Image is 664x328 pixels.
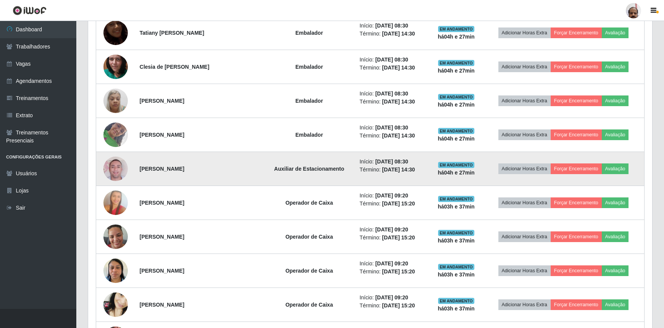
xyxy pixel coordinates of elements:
[359,294,425,302] li: Início:
[438,102,475,108] strong: há 04 h e 27 min
[274,166,344,172] strong: Auxiliar de Estacionamento
[375,260,408,267] time: [DATE] 09:20
[375,23,408,29] time: [DATE] 08:30
[140,30,204,36] strong: Tatiany [PERSON_NAME]
[359,302,425,310] li: Término:
[359,30,425,38] li: Término:
[140,302,184,308] strong: [PERSON_NAME]
[551,163,602,174] button: Forçar Encerramento
[498,27,551,38] button: Adicionar Horas Extra
[103,220,128,253] img: 1712933645778.jpeg
[359,226,425,234] li: Início:
[140,132,184,138] strong: [PERSON_NAME]
[438,298,474,304] span: EM ANDAMENTO
[602,197,629,208] button: Avaliação
[359,56,425,64] li: Início:
[438,238,475,244] strong: há 03 h e 37 min
[438,68,475,74] strong: há 04 h e 27 min
[438,264,474,270] span: EM ANDAMENTO
[498,299,551,310] button: Adicionar Horas Extra
[551,95,602,106] button: Forçar Encerramento
[438,196,474,202] span: EM ANDAMENTO
[359,124,425,132] li: Início:
[359,268,425,276] li: Término:
[438,136,475,142] strong: há 04 h e 27 min
[498,129,551,140] button: Adicionar Horas Extra
[103,84,128,117] img: 1734130830737.jpeg
[438,60,474,66] span: EM ANDAMENTO
[359,166,425,174] li: Término:
[438,94,474,100] span: EM ANDAMENTO
[438,34,475,40] strong: há 04 h e 27 min
[359,22,425,30] li: Início:
[438,128,474,134] span: EM ANDAMENTO
[498,265,551,276] button: Adicionar Horas Extra
[438,271,475,278] strong: há 03 h e 37 min
[382,65,415,71] time: [DATE] 14:30
[140,200,184,206] strong: [PERSON_NAME]
[375,192,408,199] time: [DATE] 09:20
[382,132,415,139] time: [DATE] 14:30
[438,230,474,236] span: EM ANDAMENTO
[285,302,333,308] strong: Operador de Caixa
[551,129,602,140] button: Forçar Encerramento
[551,27,602,38] button: Forçar Encerramento
[551,299,602,310] button: Forçar Encerramento
[382,200,415,207] time: [DATE] 15:20
[375,90,408,97] time: [DATE] 08:30
[602,299,629,310] button: Avaliação
[382,99,415,105] time: [DATE] 14:30
[103,254,128,287] img: 1754146149925.jpeg
[140,98,184,104] strong: [PERSON_NAME]
[551,265,602,276] button: Forçar Encerramento
[498,95,551,106] button: Adicionar Horas Extra
[295,98,323,104] strong: Embalador
[359,192,425,200] li: Início:
[551,197,602,208] button: Forçar Encerramento
[359,90,425,98] li: Início:
[438,305,475,312] strong: há 03 h e 37 min
[602,231,629,242] button: Avaliação
[438,26,474,32] span: EM ANDAMENTO
[498,163,551,174] button: Adicionar Horas Extra
[140,234,184,240] strong: [PERSON_NAME]
[285,200,333,206] strong: Operador de Caixa
[382,31,415,37] time: [DATE] 14:30
[602,95,629,106] button: Avaliação
[382,268,415,275] time: [DATE] 15:20
[103,11,128,55] img: 1721152880470.jpeg
[295,132,323,138] strong: Embalador
[359,158,425,166] li: Início:
[375,57,408,63] time: [DATE] 08:30
[359,234,425,242] li: Término:
[285,268,333,274] strong: Operador de Caixa
[602,265,629,276] button: Avaliação
[285,234,333,240] strong: Operador de Caixa
[602,163,629,174] button: Avaliação
[602,27,629,38] button: Avaliação
[551,61,602,72] button: Forçar Encerramento
[103,40,128,94] img: 1749509895091.jpeg
[498,61,551,72] button: Adicionar Horas Extra
[140,166,184,172] strong: [PERSON_NAME]
[498,231,551,242] button: Adicionar Horas Extra
[359,98,425,106] li: Término:
[13,6,47,15] img: CoreUI Logo
[359,132,425,140] li: Término:
[359,64,425,72] li: Término:
[140,64,210,70] strong: Clesia de [PERSON_NAME]
[140,268,184,274] strong: [PERSON_NAME]
[438,162,474,168] span: EM ANDAMENTO
[498,197,551,208] button: Adicionar Horas Extra
[551,231,602,242] button: Forçar Encerramento
[103,113,128,157] img: 1757074441917.jpeg
[295,30,323,36] strong: Embalador
[438,204,475,210] strong: há 03 h e 37 min
[375,124,408,131] time: [DATE] 08:30
[602,61,629,72] button: Avaliação
[359,260,425,268] li: Início:
[438,170,475,176] strong: há 04 h e 27 min
[382,234,415,241] time: [DATE] 15:20
[382,302,415,309] time: [DATE] 15:20
[103,147,128,191] img: 1738470889443.jpeg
